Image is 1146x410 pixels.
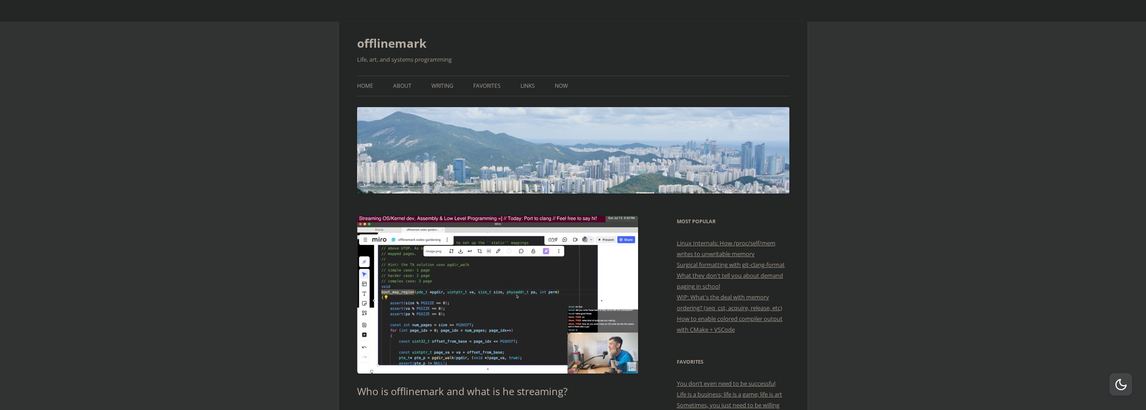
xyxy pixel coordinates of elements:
[677,271,783,290] a: What they don't tell you about demand paging in school
[473,76,501,96] a: Favorites
[431,76,453,96] a: Writing
[555,76,568,96] a: Now
[521,76,535,96] a: Links
[357,76,373,96] a: Home
[677,390,782,398] a: Life is a business; life is a game; life is art
[393,76,412,96] a: About
[677,356,789,367] h3: Favorites
[677,293,782,312] a: WIP: What's the deal with memory ordering? (seq_cst, acquire, release, etc)
[677,261,785,269] a: Surgical formatting with git-clang-format
[357,32,426,54] a: offlinemark
[357,54,789,65] h2: Life, art, and systems programming
[357,385,639,397] h1: Who is offlinemark and what is he streaming?
[677,239,775,258] a: Linux Internals: How /proc/self/mem writes to unwritable memory
[357,107,789,194] img: offlinemark
[677,315,783,333] a: How to enable colored compiler output with CMake + VSCode
[677,379,775,387] a: You don’t even need to be successful
[677,401,779,409] a: Sometimes, you just need to be willing
[677,216,789,227] h3: Most Popular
